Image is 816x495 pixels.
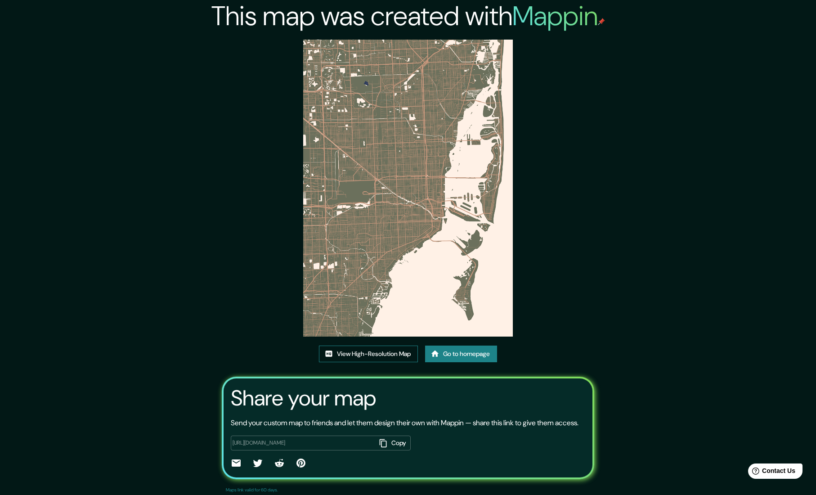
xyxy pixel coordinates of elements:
[231,386,376,411] h3: Share your map
[226,486,278,493] p: Maps link valid for 60 days.
[231,418,578,428] p: Send your custom map to friends and let them design their own with Mappin — share this link to gi...
[303,40,513,337] img: created-map
[736,460,806,485] iframe: Help widget launcher
[319,346,418,362] a: View High-Resolution Map
[376,436,411,450] button: Copy
[598,18,605,25] img: mappin-pin
[425,346,497,362] a: Go to homepage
